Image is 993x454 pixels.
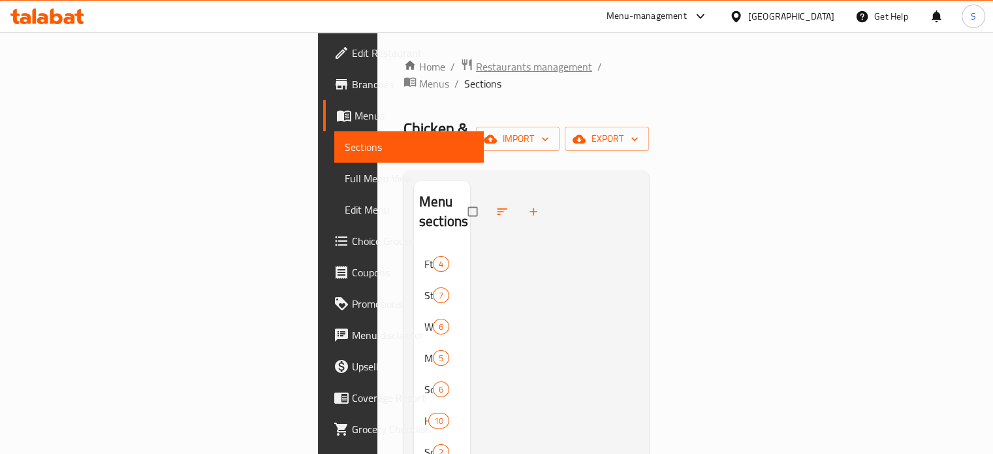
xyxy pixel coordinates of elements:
a: Choice Groups [323,225,484,257]
span: Sections [345,139,473,155]
a: Restaurants management [460,58,592,75]
div: items [433,350,449,366]
div: Ftar Saver4 [414,248,470,280]
span: Coverage Report [352,390,473,406]
span: Full Menu View [345,170,473,186]
div: House Favorites10 [414,405,470,436]
a: Branches [323,69,484,100]
button: export [565,127,649,151]
a: Promotions [323,288,484,319]
span: Starter [424,287,433,303]
span: Mac 'N Cheese [424,350,433,366]
div: items [433,381,449,397]
span: Choice Groups [352,233,473,249]
a: Grocery Checklist [323,413,484,445]
span: 7 [433,289,449,302]
div: Wings6 [414,311,470,342]
span: export [575,131,638,147]
span: 4 [433,258,449,270]
div: Menu-management [607,8,687,24]
a: Upsell [323,351,484,382]
span: Wings [424,319,433,334]
span: import [486,131,549,147]
span: S [971,9,976,24]
span: Coupons [352,265,473,280]
span: Upsell [352,359,473,374]
div: items [433,319,449,334]
a: Edit Restaurant [323,37,484,69]
a: Coverage Report [323,382,484,413]
span: Menus [355,108,473,123]
button: Add section [519,197,550,226]
span: 6 [433,321,449,333]
div: items [428,413,449,429]
span: 6 [433,383,449,396]
nav: breadcrumb [403,58,650,92]
span: Restaurants management [476,59,592,74]
li: / [597,59,602,74]
span: Branches [352,76,473,92]
a: Menus [323,100,484,131]
span: Ftar Saver [424,256,433,272]
div: items [433,256,449,272]
div: items [433,287,449,303]
span: 10 [429,415,449,427]
span: Soups & Salads [424,381,433,397]
span: Grocery Checklist [352,421,473,437]
div: Starter7 [414,280,470,311]
span: 5 [433,352,449,365]
span: Menu disclaimer [352,327,473,343]
div: [GEOGRAPHIC_DATA] [748,9,834,24]
span: Sort sections [488,197,519,226]
button: import [476,127,560,151]
a: Sections [334,131,484,163]
span: Promotions [352,296,473,312]
div: Mac 'N Cheese5 [414,342,470,374]
a: Full Menu View [334,163,484,194]
a: Menu disclaimer [323,319,484,351]
span: House Favorites [424,413,428,429]
span: Edit Menu [345,202,473,218]
a: Edit Menu [334,194,484,225]
div: Soups & Salads6 [414,374,470,405]
span: Edit Restaurant [352,45,473,61]
a: Coupons [323,257,484,288]
span: Select all sections [460,199,488,224]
